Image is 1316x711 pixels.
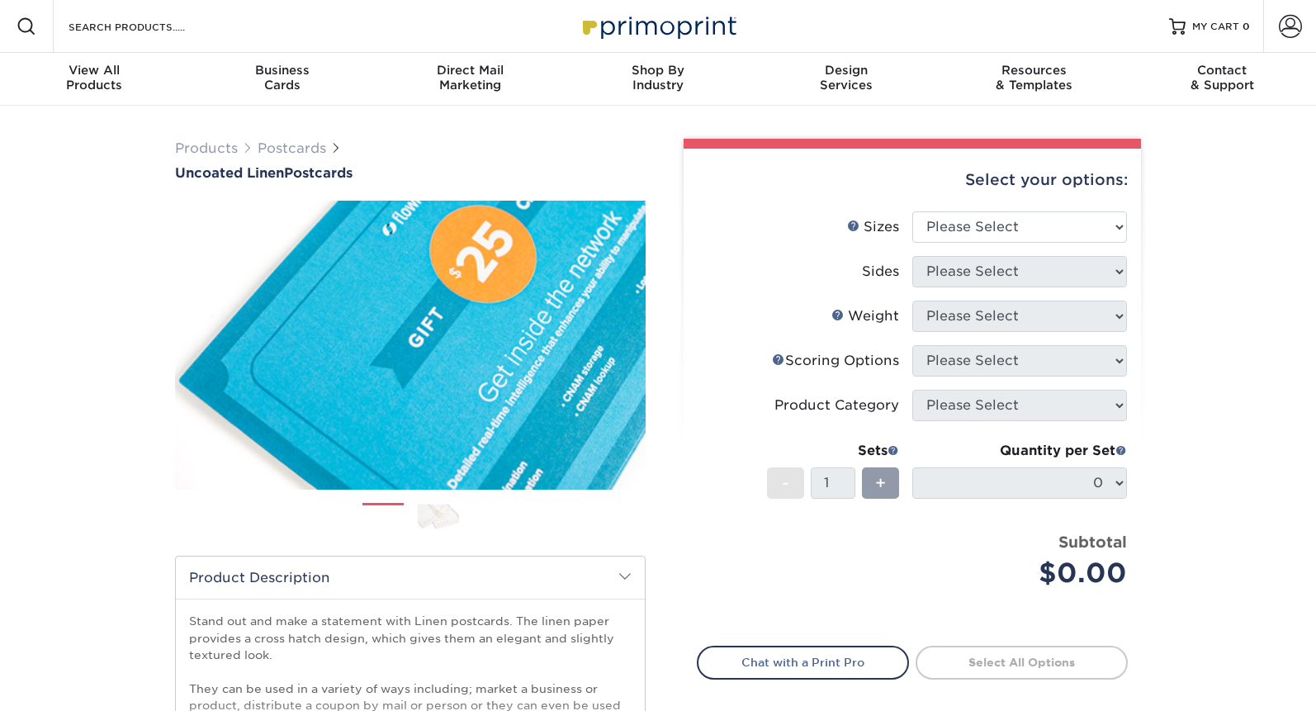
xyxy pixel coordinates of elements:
div: Select your options: [697,149,1128,211]
a: Products [175,140,238,156]
a: Resources& Templates [940,53,1129,106]
div: Industry [564,63,752,92]
div: Sets [767,441,899,461]
div: Sizes [847,217,899,237]
span: 0 [1243,21,1250,32]
a: Postcards [258,140,326,156]
div: Product Category [774,396,899,415]
span: + [875,471,886,495]
a: Chat with a Print Pro [697,646,909,679]
a: Direct MailMarketing [376,53,564,106]
span: Resources [940,63,1129,78]
div: & Support [1128,63,1316,92]
span: Business [188,63,376,78]
img: Postcards 01 [362,497,404,538]
div: Marketing [376,63,564,92]
span: MY CART [1192,20,1239,34]
span: Contact [1128,63,1316,78]
span: Direct Mail [376,63,564,78]
img: Uncoated Linen 01 [175,182,646,508]
span: Uncoated Linen [175,165,284,181]
span: Shop By [564,63,752,78]
div: Scoring Options [772,351,899,371]
div: & Templates [940,63,1129,92]
h2: Product Description [176,557,645,599]
a: Uncoated LinenPostcards [175,165,646,181]
a: DesignServices [752,53,940,106]
span: Design [752,63,940,78]
a: BusinessCards [188,53,376,106]
a: Select All Options [916,646,1128,679]
span: - [782,471,789,495]
a: Shop ByIndustry [564,53,752,106]
a: Contact& Support [1128,53,1316,106]
div: Cards [188,63,376,92]
div: Quantity per Set [912,441,1127,461]
strong: Subtotal [1058,533,1127,551]
h1: Postcards [175,165,646,181]
div: Services [752,63,940,92]
img: Postcards 02 [418,504,459,529]
div: $0.00 [925,553,1127,593]
div: Weight [831,306,899,326]
input: SEARCH PRODUCTS..... [67,17,228,36]
img: Primoprint [575,8,741,44]
div: Sides [862,262,899,282]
